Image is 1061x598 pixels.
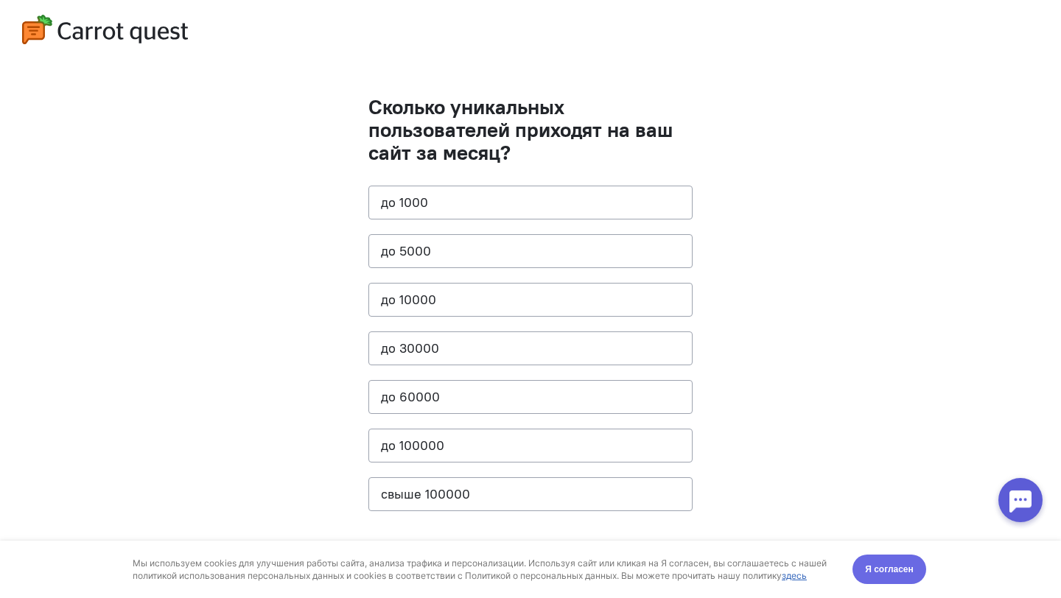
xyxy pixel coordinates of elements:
button: до 30000 [368,331,693,365]
button: до 5000 [368,234,693,268]
button: до 100000 [368,429,693,462]
button: до 1000 [368,186,693,219]
span: Я согласен [865,21,914,36]
h1: Сколько уникальных пользователей приходят на ваш сайт за месяц? [368,96,693,163]
button: до 60000 [368,380,693,414]
a: здесь [782,29,807,41]
button: до 10000 [368,283,693,317]
div: Мы используем cookies для улучшения работы сайта, анализа трафика и персонализации. Используя сай... [133,16,836,41]
img: logo [22,15,188,44]
button: Я согласен [852,14,926,43]
button: свыше 100000 [368,477,693,511]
